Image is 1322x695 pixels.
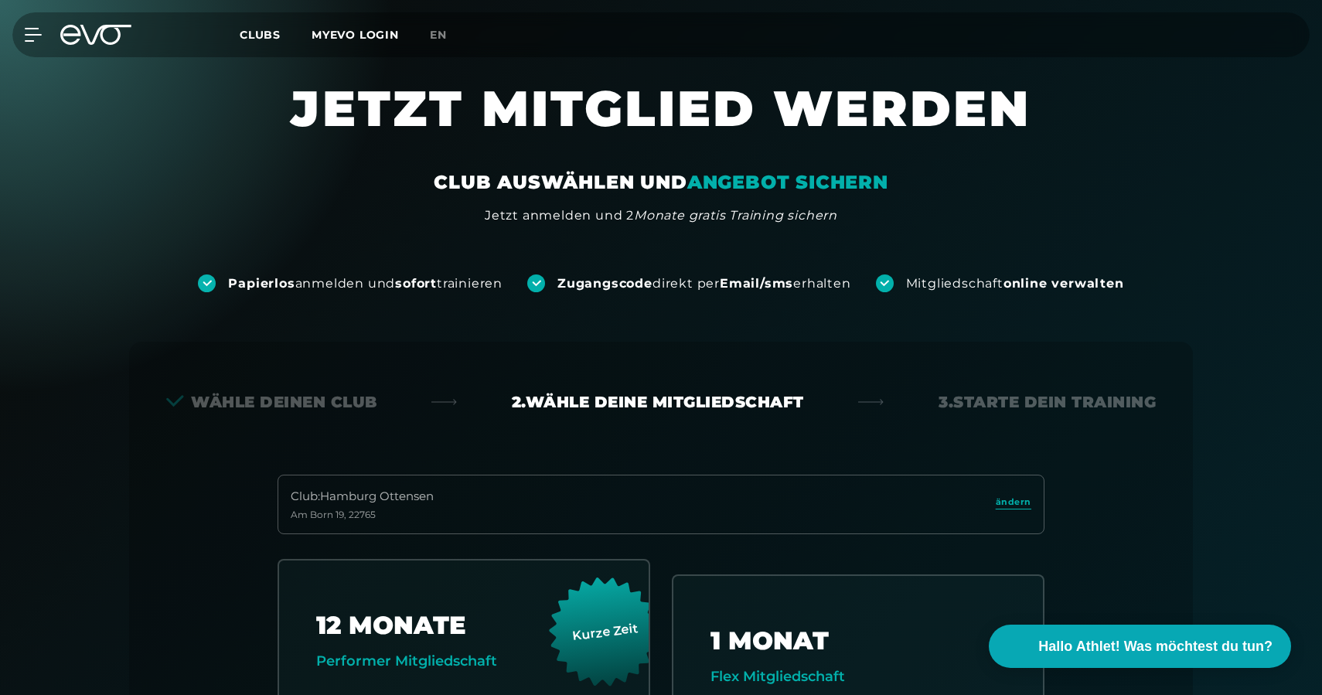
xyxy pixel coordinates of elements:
[228,276,295,291] strong: Papierlos
[557,275,850,292] div: direkt per erhalten
[557,276,652,291] strong: Zugangscode
[906,275,1124,292] div: Mitgliedschaft
[312,28,399,42] a: MYEVO LOGIN
[434,170,888,195] div: CLUB AUSWÄHLEN UND
[1003,276,1124,291] strong: online verwalten
[197,77,1125,170] h1: JETZT MITGLIED WERDEN
[166,391,377,413] div: Wähle deinen Club
[240,28,281,42] span: Clubs
[430,28,447,42] span: en
[228,275,503,292] div: anmelden und trainieren
[634,208,837,223] em: Monate gratis Training sichern
[240,27,312,42] a: Clubs
[291,509,434,521] div: Am Born 19 , 22765
[291,488,434,506] div: Club : Hamburg Ottensen
[485,206,837,225] div: Jetzt anmelden und 2
[395,276,437,291] strong: sofort
[996,496,1031,509] span: ändern
[430,26,465,44] a: en
[512,391,804,413] div: 2. Wähle deine Mitgliedschaft
[720,276,793,291] strong: Email/sms
[687,171,888,193] em: ANGEBOT SICHERN
[996,496,1031,513] a: ändern
[1038,636,1273,657] span: Hallo Athlet! Was möchtest du tun?
[939,391,1156,413] div: 3. Starte dein Training
[989,625,1291,668] button: Hallo Athlet! Was möchtest du tun?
